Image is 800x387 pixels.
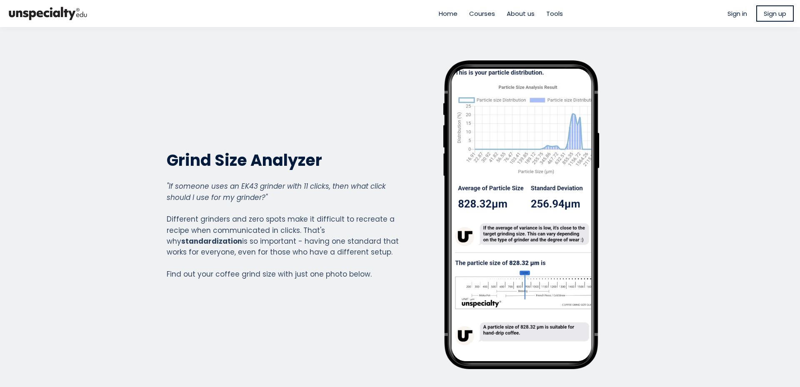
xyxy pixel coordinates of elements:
[507,9,535,18] a: About us
[546,9,563,18] a: Tools
[469,9,495,18] a: Courses
[181,236,242,246] strong: standardization
[756,5,794,22] a: Sign up
[764,9,786,18] span: Sign up
[167,181,399,280] div: Different grinders and zero spots make it difficult to recreate a recipe when communicated in cli...
[727,9,747,18] a: Sign in
[167,181,386,202] em: "If someone uses an EK43 grinder with 11 clicks, then what click should I use for my grinder?"
[439,9,457,18] a: Home
[6,3,90,24] img: bc390a18feecddb333977e298b3a00a1.png
[167,150,399,170] h2: Grind Size Analyzer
